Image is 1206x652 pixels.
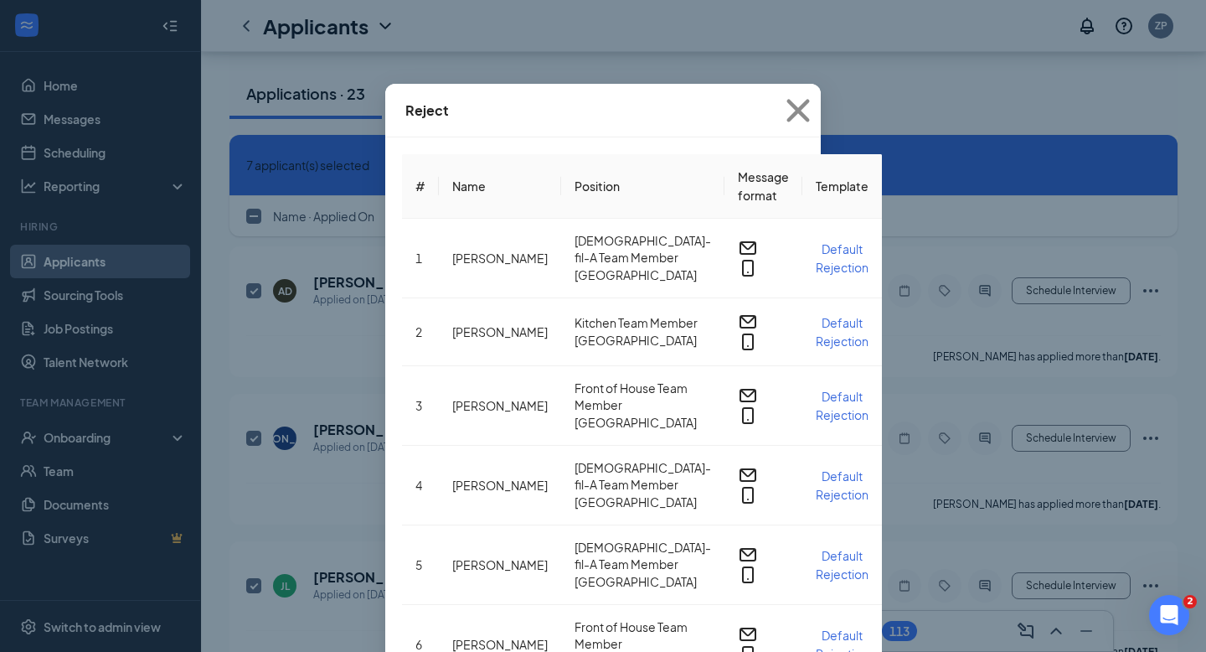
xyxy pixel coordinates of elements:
span: [GEOGRAPHIC_DATA] [575,572,711,591]
span: [GEOGRAPHIC_DATA] [575,413,711,432]
button: Default Rejection [816,313,868,350]
span: [DEMOGRAPHIC_DATA]-fil-A Team Member [575,232,711,266]
td: [PERSON_NAME] [439,298,561,366]
td: [PERSON_NAME] [439,219,561,298]
span: Front of House Team Member [575,618,711,652]
span: [DEMOGRAPHIC_DATA]-fil-A Team Member [575,539,711,572]
svg: Cross [776,88,821,133]
span: 3 [415,398,422,413]
svg: MobileSms [738,406,758,426]
span: Default Rejection [816,241,868,275]
td: [PERSON_NAME] [439,525,561,605]
th: Template [802,154,882,219]
svg: MobileSms [738,565,758,585]
span: [DEMOGRAPHIC_DATA]-fil-A Team Member [575,459,711,493]
span: Kitchen Team Member [575,314,711,331]
td: [PERSON_NAME] [439,446,561,525]
span: Default Rejection [816,389,868,422]
span: Default Rejection [816,548,868,582]
svg: Email [738,465,758,485]
svg: Email [738,238,758,258]
span: [GEOGRAPHIC_DATA] [575,266,711,284]
span: 2 [1183,595,1197,608]
button: Close [776,84,821,137]
span: Front of House Team Member [575,380,711,413]
span: [GEOGRAPHIC_DATA] [575,493,711,511]
th: Name [439,154,561,219]
svg: Email [738,386,758,406]
span: 1 [415,251,422,266]
button: Default Rejection [816,546,868,583]
svg: Email [738,545,758,565]
span: [GEOGRAPHIC_DATA] [575,331,711,349]
button: Default Rejection [816,467,868,504]
iframe: Intercom live chat [1149,595,1189,635]
svg: MobileSms [738,258,758,278]
span: 2 [415,324,422,339]
button: Default Rejection [816,240,868,277]
span: 4 [415,478,422,493]
span: 5 [415,557,422,572]
svg: MobileSms [738,332,758,352]
svg: MobileSms [738,485,758,505]
div: Reject [405,101,449,120]
button: Default Rejection [816,387,868,424]
svg: Email [738,624,758,644]
svg: Email [738,312,758,332]
td: [PERSON_NAME] [439,366,561,446]
th: Message format [724,154,802,219]
th: # [402,154,439,219]
span: 6 [415,637,422,652]
span: Default Rejection [816,468,868,502]
th: Position [561,154,724,219]
span: Default Rejection [816,315,868,349]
